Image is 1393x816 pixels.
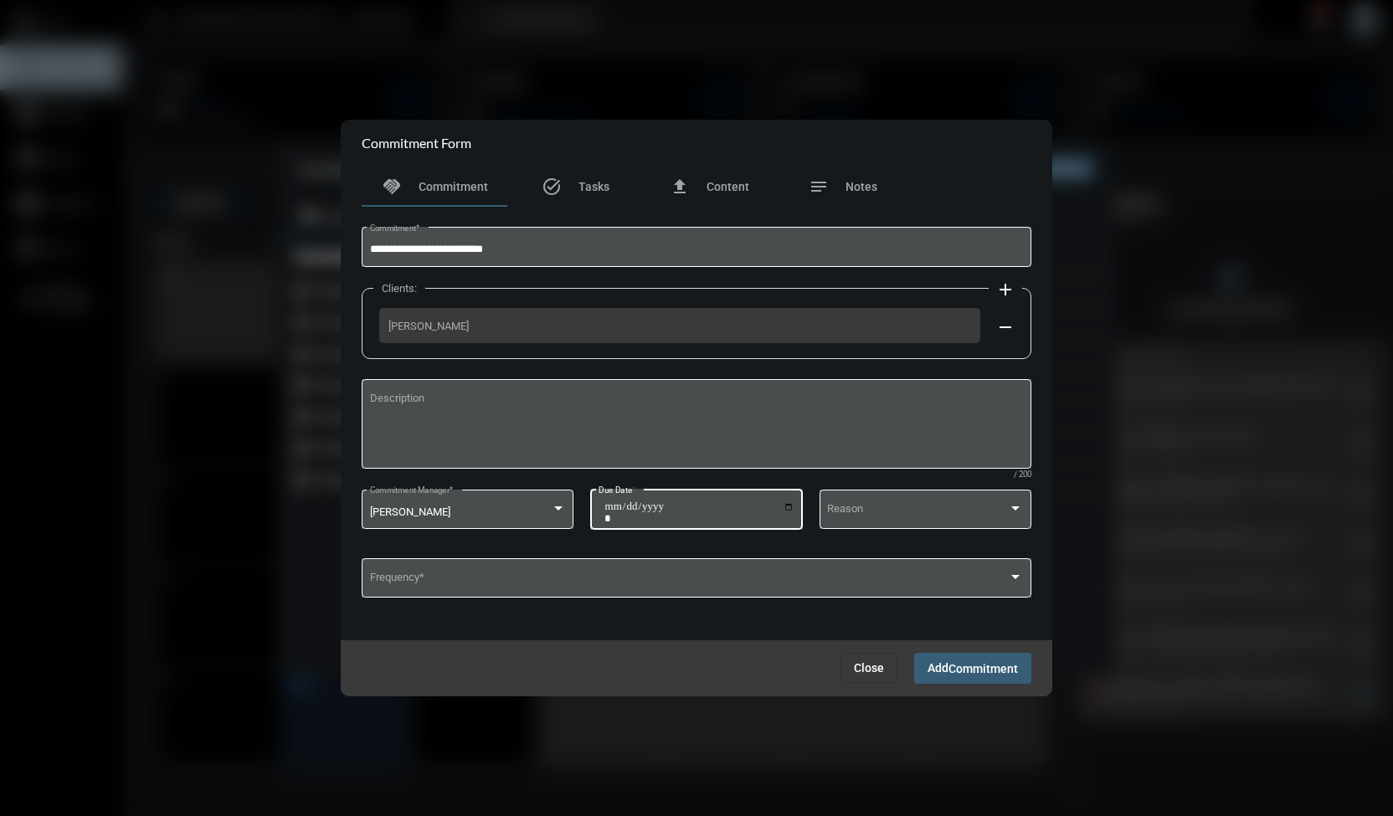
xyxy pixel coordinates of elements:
span: Content [707,180,749,193]
h2: Commitment Form [362,135,471,151]
span: [PERSON_NAME] [370,506,450,518]
mat-icon: task_alt [542,177,562,197]
mat-icon: add [995,280,1015,300]
mat-icon: remove [995,317,1015,337]
span: Commitment [948,662,1018,675]
span: Add [928,661,1018,675]
button: AddCommitment [914,653,1031,684]
span: Close [854,661,884,675]
span: [PERSON_NAME] [388,320,971,332]
mat-hint: / 200 [1014,470,1031,480]
span: Commitment [419,180,488,193]
mat-icon: notes [809,177,829,197]
label: Clients: [373,282,425,295]
mat-icon: file_upload [670,177,690,197]
span: Tasks [578,180,609,193]
button: Close [840,653,897,683]
mat-icon: handshake [382,177,402,197]
span: Notes [846,180,877,193]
